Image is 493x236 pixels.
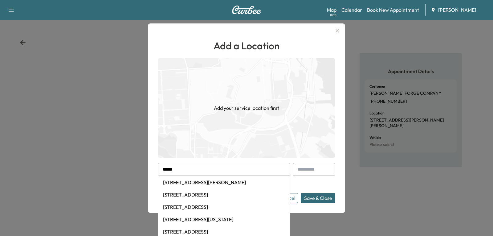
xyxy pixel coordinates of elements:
[367,6,419,14] a: Book New Appointment
[341,6,362,14] a: Calendar
[158,201,290,213] li: [STREET_ADDRESS]
[330,13,336,17] div: Beta
[438,6,476,14] span: [PERSON_NAME]
[158,58,335,158] img: empty-map-CL6vilOE.png
[158,213,290,226] li: [STREET_ADDRESS][US_STATE]
[158,188,290,201] li: [STREET_ADDRESS]
[301,193,335,203] button: Save & Close
[158,176,290,188] li: [STREET_ADDRESS][PERSON_NAME]
[158,38,335,53] h1: Add a Location
[327,6,336,14] a: MapBeta
[214,104,279,112] h1: Add your service location first
[232,6,261,14] img: Curbee Logo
